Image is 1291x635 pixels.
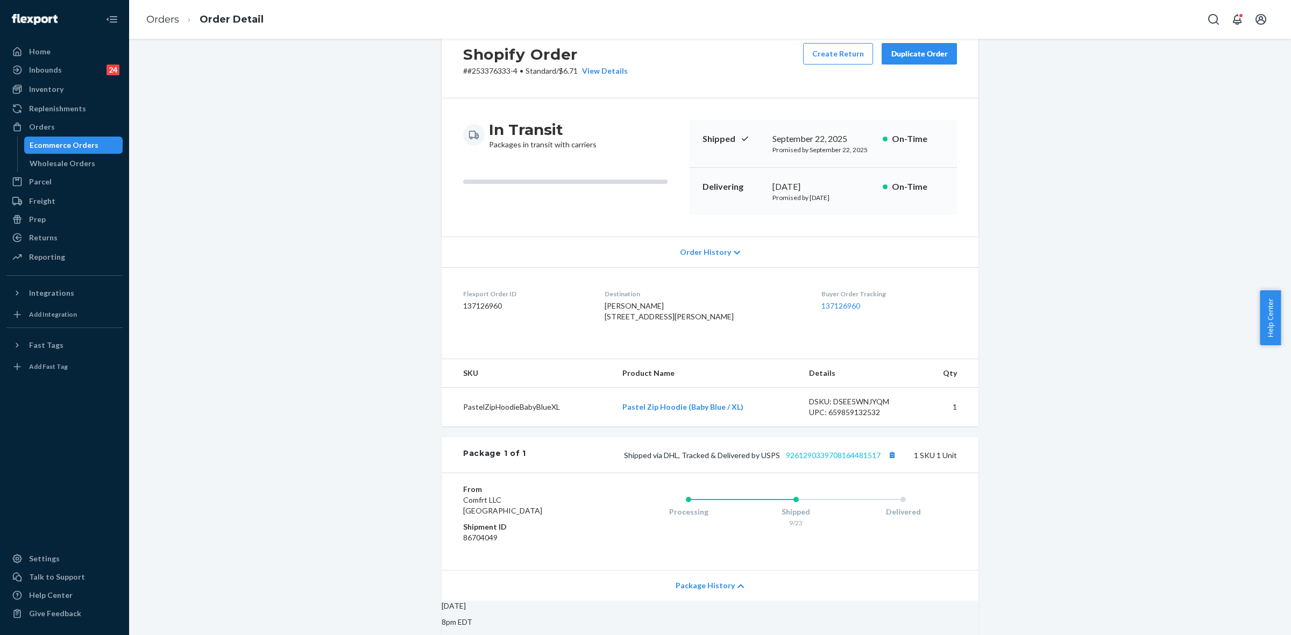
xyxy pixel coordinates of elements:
a: Replenishments [6,100,123,117]
p: # #253376333-4 / $6.71 [463,66,628,76]
dt: Buyer Order Tracking [821,289,957,298]
button: Integrations [6,284,123,302]
dt: Shipment ID [463,522,592,532]
div: 9/23 [742,518,850,527]
span: Package History [676,580,735,591]
div: Settings [29,553,60,564]
div: Inbounds [29,65,62,75]
button: Open account menu [1250,9,1272,30]
div: Duplicate Order [891,48,948,59]
div: Home [29,46,51,57]
p: [DATE] [442,601,978,611]
div: Replenishments [29,103,86,114]
button: Give Feedback [6,605,123,622]
p: Delivering [703,181,764,193]
a: 9261290339708164481517 [786,451,881,460]
div: Add Fast Tag [29,362,68,371]
a: Add Fast Tag [6,358,123,375]
dt: Destination [605,289,805,298]
div: Talk to Support [29,572,85,582]
div: Wholesale Orders [30,158,95,169]
dd: 137126960 [463,301,587,311]
a: Reporting [6,248,123,266]
ol: breadcrumbs [138,4,272,35]
div: DSKU: DSEE5WNJYQM [809,396,910,407]
td: 1 [919,388,978,427]
button: Close Navigation [101,9,123,30]
div: Orders [29,122,55,132]
dt: Flexport Order ID [463,289,587,298]
a: Order Detail [200,13,264,25]
a: Returns [6,229,123,246]
div: Returns [29,232,58,243]
p: Promised by [DATE] [772,193,874,202]
a: 137126960 [821,301,860,310]
button: Open notifications [1226,9,1248,30]
div: 1 SKU 1 Unit [526,448,957,462]
div: Delivered [849,506,957,517]
button: Open Search Box [1203,9,1224,30]
p: On-Time [892,133,944,145]
div: Prep [29,214,46,225]
a: Parcel [6,173,123,190]
span: [PERSON_NAME] [STREET_ADDRESS][PERSON_NAME] [605,301,734,321]
div: Packages in transit with carriers [489,120,597,150]
span: Order History [680,247,731,258]
div: Freight [29,196,55,206]
img: Flexport logo [12,14,58,25]
span: Comfrt LLC [GEOGRAPHIC_DATA] [463,495,542,515]
span: Standard [526,66,556,75]
a: Orders [146,13,179,25]
h2: Shopify Order [463,43,628,66]
button: Help Center [1260,290,1281,345]
div: September 22, 2025 [772,133,874,145]
button: Fast Tags [6,337,123,354]
span: Shipped via DHL, Tracked & Delivered by USPS [624,451,899,460]
div: Give Feedback [29,608,81,619]
div: [DATE] [772,181,874,193]
button: Copy tracking number [885,448,899,462]
div: Ecommerce Orders [30,140,98,151]
th: Product Name [614,359,801,388]
a: Talk to Support [6,568,123,586]
div: Fast Tags [29,340,63,351]
div: Processing [635,506,742,517]
p: On-Time [892,181,944,193]
a: Prep [6,211,123,228]
dd: 86704049 [463,532,592,543]
div: Integrations [29,288,74,298]
th: Qty [919,359,978,388]
div: UPC: 659859132532 [809,407,910,418]
div: Shipped [742,506,850,517]
div: 24 [107,65,119,75]
div: Help Center [29,590,73,601]
a: Wholesale Orders [24,155,123,172]
p: Shipped [703,133,764,145]
button: Duplicate Order [882,43,957,65]
th: Details [800,359,919,388]
a: Add Integration [6,306,123,323]
dt: From [463,484,592,495]
a: Help Center [6,587,123,604]
th: SKU [442,359,614,388]
button: View Details [578,66,628,76]
a: Freight [6,192,123,210]
div: Add Integration [29,310,77,319]
a: Home [6,43,123,60]
div: Package 1 of 1 [463,448,526,462]
button: Create Return [803,43,873,65]
a: Pastel Zip Hoodie (Baby Blue / XL) [622,402,743,411]
div: Inventory [29,84,63,95]
div: Parcel [29,176,52,187]
p: 8pm EDT [442,617,978,627]
td: PastelZipHoodieBabyBlueXL [442,388,614,427]
a: Inventory [6,81,123,98]
a: Settings [6,550,123,567]
a: Inbounds24 [6,61,123,79]
h3: In Transit [489,120,597,139]
a: Ecommerce Orders [24,137,123,154]
span: • [520,66,523,75]
div: Reporting [29,252,65,262]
